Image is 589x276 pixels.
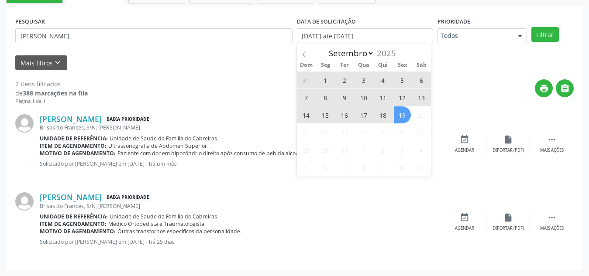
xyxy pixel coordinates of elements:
span: Seg [316,62,335,68]
div: Agendar [455,147,474,153]
span: Setembro 30, 2025 [336,141,353,158]
span: Setembro 26, 2025 [394,124,411,141]
span: Setembro 28, 2025 [298,141,315,158]
span: Setembro 2, 2025 [336,72,353,89]
span: Setembro 5, 2025 [394,72,411,89]
span: Setembro 12, 2025 [394,89,411,106]
button: Filtrar [531,27,559,42]
span: Setembro 8, 2025 [317,89,334,106]
span: Setembro 20, 2025 [413,106,430,123]
i: insert_drive_file [503,213,513,222]
input: Selecione um intervalo [297,28,433,43]
button: print [535,79,553,97]
div: Exportar (PDF) [493,147,524,153]
span: Setembro 17, 2025 [355,106,372,123]
span: Setembro 19, 2025 [394,106,411,123]
span: Qua [354,62,373,68]
span: Baixa Prioridade [105,115,151,124]
b: Unidade de referência: [40,213,108,220]
p: Solicitado por [PERSON_NAME] em [DATE] - há um mês [40,160,443,167]
div: Mais ações [540,225,564,232]
div: Mais ações [540,147,564,153]
span: Setembro 6, 2025 [413,72,430,89]
select: Month [325,47,375,59]
strong: 388 marcações na fila [23,89,88,97]
span: Qui [373,62,393,68]
div: 2 itens filtrados [15,79,88,89]
span: Outubro 8, 2025 [355,159,372,176]
span: Setembro 14, 2025 [298,106,315,123]
span: Unidade de Saude da Familia do Cabreiras [110,135,217,142]
label: PESQUISAR [15,15,45,28]
img: img [15,114,34,133]
span: Setembro 23, 2025 [336,124,353,141]
i: event_available [460,135,469,144]
span: Outubro 11, 2025 [413,159,430,176]
span: Setembro 11, 2025 [375,89,392,106]
button: Mais filtroskeyboard_arrow_down [15,55,67,71]
i:  [547,135,557,144]
span: Outubro 1, 2025 [355,141,372,158]
span: Setembro 9, 2025 [336,89,353,106]
span: Ter [335,62,354,68]
span: Outras transtornos específicos da personalidade. [117,228,241,235]
b: Motivo de agendamento: [40,150,116,157]
i: keyboard_arrow_down [53,58,62,68]
span: Setembro 25, 2025 [375,124,392,141]
label: Prioridade [437,15,470,28]
span: Unidade de Saude da Familia do Cabreiras [110,213,217,220]
span: Setembro 1, 2025 [317,72,334,89]
img: img [15,192,34,211]
span: Médico Ortopedista e Traumatologista [108,220,204,228]
a: [PERSON_NAME] [40,192,102,202]
b: Motivo de agendamento: [40,228,116,235]
b: Unidade de referência: [40,135,108,142]
span: Outubro 10, 2025 [394,159,411,176]
label: DATA DE SOLICITAÇÃO [297,15,356,28]
div: Brisas do Frances, S/N, [PERSON_NAME] [40,202,443,210]
span: Setembro 10, 2025 [355,89,372,106]
span: Agosto 31, 2025 [298,72,315,89]
span: Sex [393,62,412,68]
span: Setembro 18, 2025 [375,106,392,123]
span: Setembro 29, 2025 [317,141,334,158]
i: event_available [460,213,469,222]
div: Brisas do Frances, S/N, [PERSON_NAME] [40,124,443,131]
span: Setembro 24, 2025 [355,124,372,141]
div: de [15,89,88,98]
p: Solicitado por [PERSON_NAME] em [DATE] - há 25 dias [40,238,443,245]
span: Sáb [412,62,431,68]
span: Outubro 3, 2025 [394,141,411,158]
span: Outubro 9, 2025 [375,159,392,176]
i: insert_drive_file [503,135,513,144]
span: Setembro 3, 2025 [355,72,372,89]
span: Setembro 22, 2025 [317,124,334,141]
i:  [547,213,557,222]
span: Setembro 21, 2025 [298,124,315,141]
div: Página 1 de 1 [15,98,88,105]
button:  [556,79,574,97]
span: Outubro 6, 2025 [317,159,334,176]
span: Setembro 15, 2025 [317,106,334,123]
span: Outubro 2, 2025 [375,141,392,158]
span: Outubro 5, 2025 [298,159,315,176]
span: Setembro 16, 2025 [336,106,353,123]
b: Item de agendamento: [40,220,107,228]
span: Ultrassonografia de Abdômen Superior [108,142,207,150]
span: Setembro 27, 2025 [413,124,430,141]
span: Dom [297,62,316,68]
span: Todos [441,31,509,40]
span: Outubro 7, 2025 [336,159,353,176]
span: Outubro 4, 2025 [413,141,430,158]
span: Paciente com dor em hipocôndrio direito após consumo de bebida alcoólica. Paciente etilista. [117,150,350,157]
span: Setembro 13, 2025 [413,89,430,106]
span: Baixa Prioridade [105,193,151,202]
b: Item de agendamento: [40,142,107,150]
div: Agendar [455,225,474,232]
span: Setembro 7, 2025 [298,89,315,106]
i: print [539,84,549,93]
span: Setembro 4, 2025 [375,72,392,89]
a: [PERSON_NAME] [40,114,102,124]
input: Nome, CNS [15,28,293,43]
i:  [560,84,570,93]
